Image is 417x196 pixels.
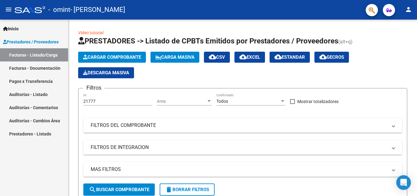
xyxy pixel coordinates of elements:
button: Borrar Filtros [160,183,215,196]
button: CSV [204,52,230,63]
mat-expansion-panel-header: FILTROS DE INTEGRACION [83,140,402,155]
span: (alt+q) [338,39,353,45]
button: Cargar Comprobante [78,52,146,63]
mat-icon: menu [5,6,12,13]
span: Gecros [319,54,344,60]
mat-icon: cloud_download [274,53,282,61]
span: Area [157,99,206,104]
mat-icon: search [89,186,96,193]
span: Inicio [3,25,19,32]
span: Borrar Filtros [165,187,209,192]
mat-icon: cloud_download [209,53,216,61]
span: Descarga Masiva [83,70,129,76]
mat-panel-title: MAS FILTROS [91,166,387,173]
span: Mostrar totalizadores [297,98,339,105]
a: Video tutorial [78,30,103,35]
button: Carga Masiva [150,52,199,63]
span: Carga Masiva [155,54,194,60]
span: EXCEL [239,54,260,60]
button: Estandar [270,52,310,63]
mat-icon: cloud_download [319,53,327,61]
mat-expansion-panel-header: MAS FILTROS [83,162,402,177]
mat-icon: person [405,6,412,13]
mat-panel-title: FILTROS DE INTEGRACION [91,144,387,151]
button: Descarga Masiva [78,67,134,78]
button: Gecros [314,52,349,63]
button: EXCEL [234,52,265,63]
app-download-masive: Descarga masiva de comprobantes (adjuntos) [78,67,134,78]
h3: Filtros [83,83,104,92]
span: Estandar [274,54,305,60]
span: Cargar Comprobante [83,54,141,60]
button: Buscar Comprobante [83,183,155,196]
span: PRESTADORES -> Listado de CPBTs Emitidos por Prestadores / Proveedores [78,37,338,45]
span: Buscar Comprobante [89,187,149,192]
mat-icon: delete [165,186,172,193]
mat-panel-title: FILTROS DEL COMPROBANTE [91,122,387,129]
mat-icon: cloud_download [239,53,247,61]
span: CSV [209,54,225,60]
span: Prestadores / Proveedores [3,39,59,45]
span: - [PERSON_NAME] [70,3,125,17]
span: Todos [216,99,228,104]
div: Open Intercom Messenger [396,175,411,190]
mat-expansion-panel-header: FILTROS DEL COMPROBANTE [83,118,402,133]
span: - omint [48,3,70,17]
